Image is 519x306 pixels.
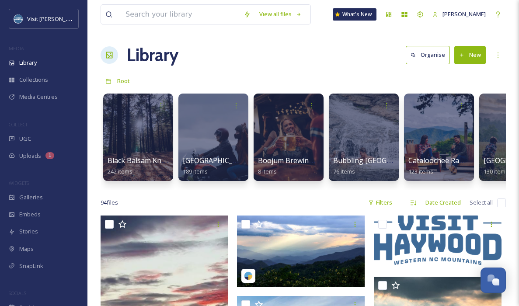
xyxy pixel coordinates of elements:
a: Cataloochee Ranch123 items [408,156,471,175]
img: Visit Haywood Logo BLUE.png [374,216,502,265]
div: Filters [364,194,397,211]
span: 189 items [183,167,208,175]
span: 130 items [484,167,509,175]
span: Maps [19,245,34,253]
a: Root [117,76,130,86]
button: Open Chat [481,268,506,293]
span: Stories [19,227,38,236]
div: 1 [45,152,54,159]
input: Search your library [121,5,239,24]
img: images.png [14,14,23,23]
a: Boojum Brewing Company8 items [258,156,346,175]
a: Bubbling [GEOGRAPHIC_DATA]76 items [333,156,435,175]
span: SnapLink [19,262,43,270]
span: 242 items [108,167,132,175]
span: Uploads [19,152,41,160]
span: Select all [470,198,493,207]
span: Bubbling [GEOGRAPHIC_DATA] [333,156,435,165]
a: View all files [255,6,306,23]
span: 8 items [258,167,277,175]
span: WIDGETS [9,180,29,186]
span: 76 items [333,167,355,175]
span: UGC [19,135,31,143]
span: Cataloochee Ranch [408,156,471,165]
a: What's New [333,8,376,21]
span: MEDIA [9,45,24,52]
button: New [454,46,486,64]
span: Collections [19,76,48,84]
span: 94 file s [101,198,118,207]
span: Root [117,77,130,85]
span: SOCIALS [9,290,26,296]
img: ingridbrownphotography-18079399288909178.jpeg [237,216,365,287]
span: Visit [PERSON_NAME] [27,14,83,23]
span: Galleries [19,193,43,202]
span: COLLECT [9,121,28,128]
span: Black Balsam Knob [108,156,170,165]
span: Media Centres [19,93,58,101]
span: [GEOGRAPHIC_DATA] [183,156,253,165]
div: Date Created [421,194,465,211]
span: [PERSON_NAME] [442,10,486,18]
img: snapsea-logo.png [244,271,253,280]
span: Boojum Brewing Company [258,156,346,165]
button: Organise [406,46,450,64]
a: Black Balsam Knob242 items [108,156,170,175]
a: [PERSON_NAME] [428,6,490,23]
span: Library [19,59,37,67]
a: [GEOGRAPHIC_DATA]189 items [183,156,253,175]
span: 123 items [408,167,433,175]
span: Embeds [19,210,41,219]
a: Library [127,42,178,68]
a: Organise [406,46,454,64]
